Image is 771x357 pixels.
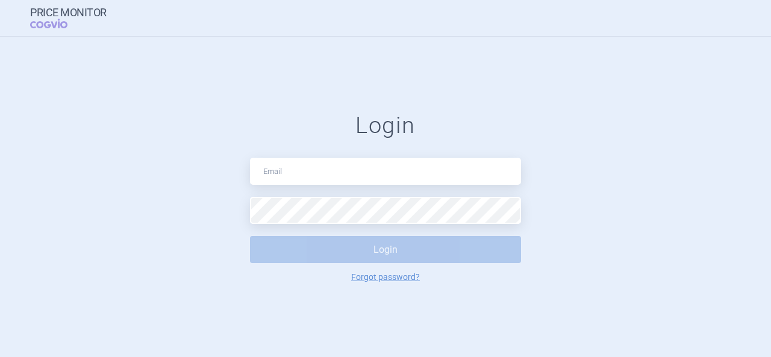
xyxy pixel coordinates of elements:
input: Email [250,158,521,185]
span: COGVIO [30,19,84,28]
strong: Price Monitor [30,7,107,19]
a: Forgot password? [351,273,420,281]
a: Price MonitorCOGVIO [30,7,107,29]
button: Login [250,236,521,263]
h1: Login [250,112,521,140]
